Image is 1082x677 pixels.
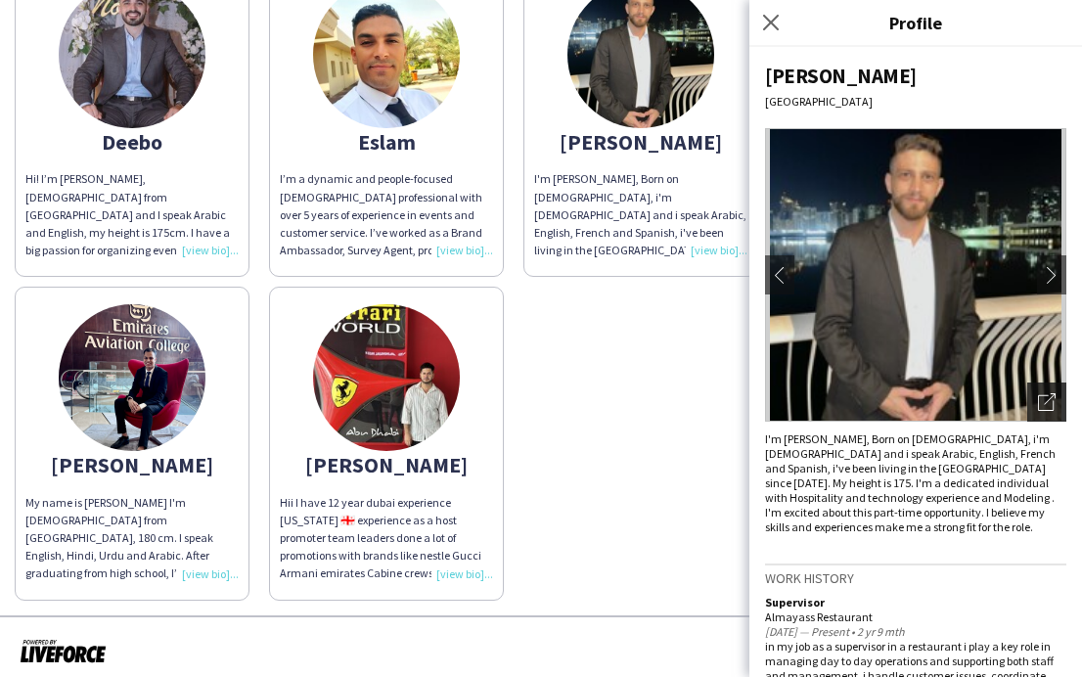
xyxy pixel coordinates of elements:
img: thumb-3125ed1f-04ce-49f8-a0d5-548e8f63ebc6.jpg [59,304,205,451]
h3: Profile [749,10,1082,35]
div: Eslam [280,133,493,151]
div: [PERSON_NAME] [280,456,493,474]
div: I’m a dynamic and people-focused [DEMOGRAPHIC_DATA] professional with over 5 years of experience ... [280,170,493,259]
div: I'm [PERSON_NAME], Born on [DEMOGRAPHIC_DATA], i'm [DEMOGRAPHIC_DATA] and i speak Arabic, English... [534,170,747,259]
div: [DATE] — Present • 2 yr 9 mth [765,624,1066,639]
div: Almayass Restaurant [765,609,1066,624]
div: Supervisor [765,595,1066,609]
div: [PERSON_NAME] [765,63,1066,89]
div: I'm [PERSON_NAME], Born on [DEMOGRAPHIC_DATA], i'm [DEMOGRAPHIC_DATA] and i speak Arabic, English... [765,431,1066,534]
h3: Work history [765,569,1066,587]
div: My name is [PERSON_NAME] I'm [DEMOGRAPHIC_DATA] from [GEOGRAPHIC_DATA], 180 cm. I speak English, ... [25,494,239,583]
img: Powered by Liveforce [20,637,107,664]
div: Open photos pop-in [1027,383,1066,422]
div: Hi! I’m [PERSON_NAME], [DEMOGRAPHIC_DATA] from [GEOGRAPHIC_DATA] and I speak Arabic and English, ... [25,170,239,259]
div: [GEOGRAPHIC_DATA] [765,94,1066,109]
div: Hii I have 12 year dubai experience [US_STATE] 🇬🇪 experience as a host promoter team leaders done... [280,494,493,583]
img: thumb-66bf5582ed692.jpeg [313,304,460,451]
div: [PERSON_NAME] [25,456,239,474]
div: [PERSON_NAME] [534,133,747,151]
div: Deebo [25,133,239,151]
img: Crew avatar or photo [765,128,1066,422]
